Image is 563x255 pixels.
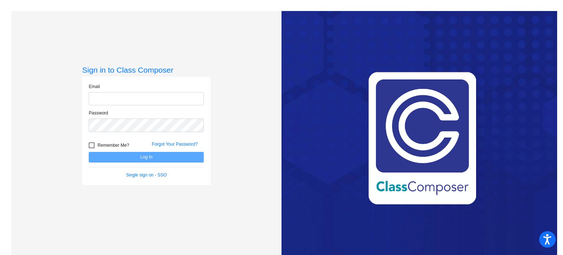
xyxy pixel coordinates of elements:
[89,152,204,163] button: Log In
[126,172,167,178] a: Single sign on - SSO
[152,142,198,147] a: Forgot Your Password?
[89,83,100,90] label: Email
[97,141,129,150] span: Remember Me?
[82,65,210,74] h3: Sign in to Class Composer
[89,110,108,116] label: Password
